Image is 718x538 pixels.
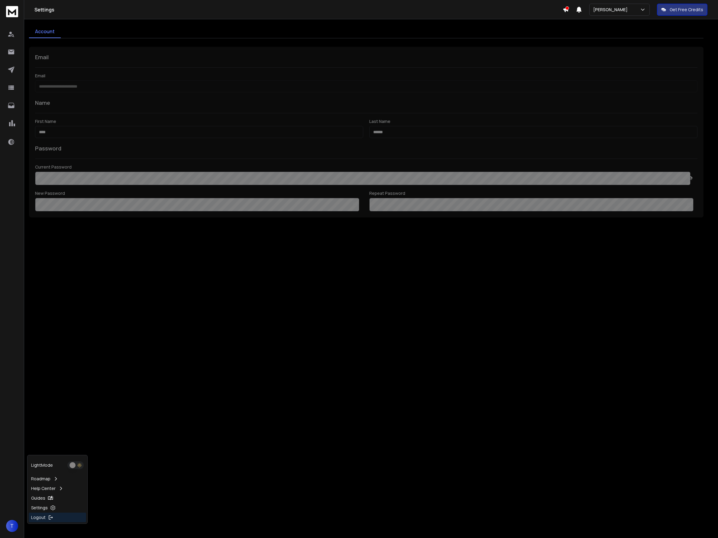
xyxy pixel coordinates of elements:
[34,6,563,13] h1: Settings
[29,474,86,484] a: Roadmap
[31,495,45,501] p: Guides
[29,484,86,493] a: Help Center
[657,4,707,16] button: Get Free Credits
[31,505,48,511] p: Settings
[593,7,630,13] p: [PERSON_NAME]
[6,520,18,532] button: T
[31,462,53,468] p: Light Mode
[31,514,46,520] p: Logout
[29,25,61,38] a: Account
[31,485,56,491] p: Help Center
[670,7,703,13] p: Get Free Credits
[29,503,86,513] a: Settings
[6,6,18,17] img: logo
[29,493,86,503] a: Guides
[31,476,50,482] p: Roadmap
